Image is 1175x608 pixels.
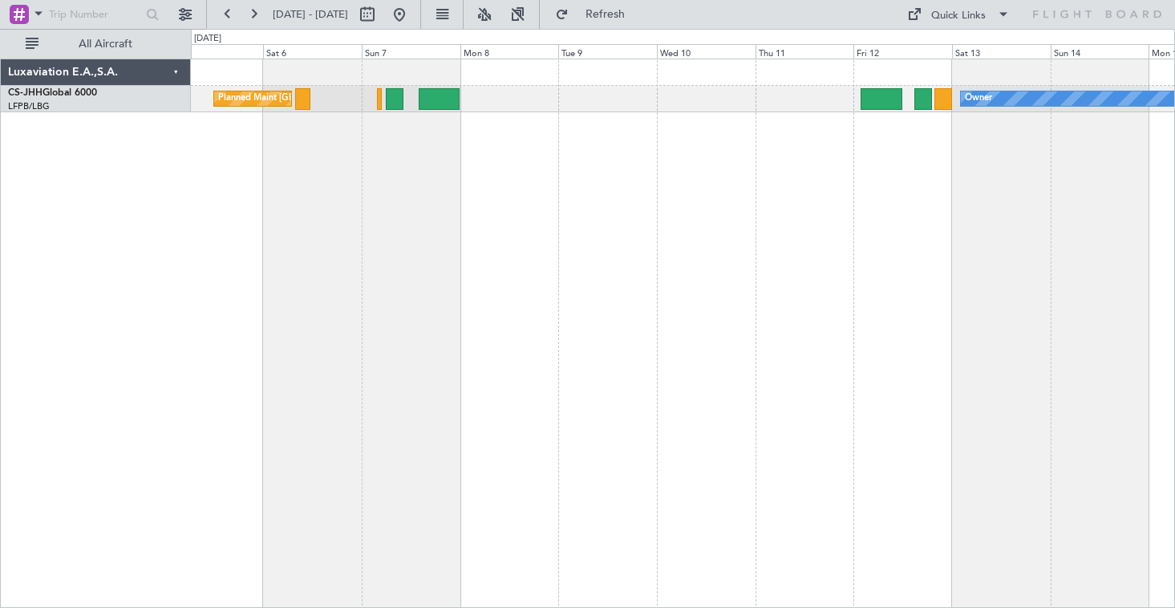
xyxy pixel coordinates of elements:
div: Mon 8 [460,44,559,59]
div: Sun 14 [1051,44,1149,59]
div: Wed 10 [657,44,756,59]
div: Planned Maint [GEOGRAPHIC_DATA] ([GEOGRAPHIC_DATA]) [218,87,471,111]
button: Refresh [548,2,644,27]
div: Fri 5 [165,44,264,59]
div: Fri 12 [853,44,952,59]
div: [DATE] [194,32,221,46]
input: Trip Number [49,2,141,26]
div: Sat 13 [952,44,1051,59]
span: [DATE] - [DATE] [273,7,348,22]
button: All Aircraft [18,31,174,57]
div: Sat 6 [263,44,362,59]
div: Owner [965,87,992,111]
span: CS-JHH [8,88,43,98]
button: Quick Links [899,2,1018,27]
div: Quick Links [931,8,986,24]
a: CS-JHHGlobal 6000 [8,88,97,98]
span: Refresh [572,9,639,20]
div: Tue 9 [558,44,657,59]
a: LFPB/LBG [8,100,50,112]
div: Sun 7 [362,44,460,59]
span: All Aircraft [42,39,169,50]
div: Thu 11 [756,44,854,59]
